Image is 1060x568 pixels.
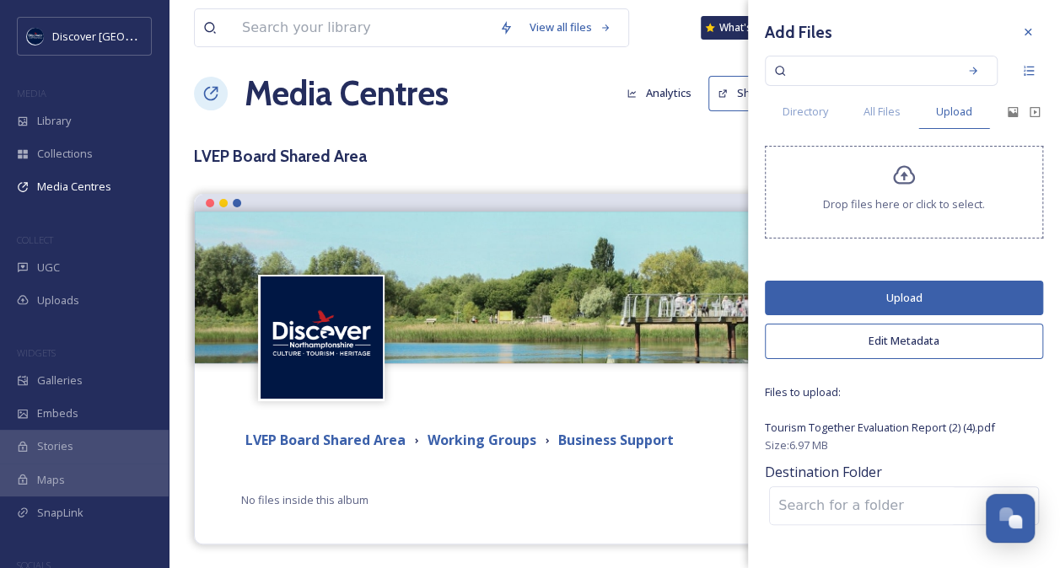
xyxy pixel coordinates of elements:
button: Analytics [618,77,700,110]
span: MEDIA [17,87,46,99]
span: Collections [37,146,93,162]
span: Drop files here or click to select. [823,196,985,212]
span: Maps [37,472,65,488]
span: Galleries [37,372,83,388]
button: Edit Metadata [765,324,1043,358]
img: Stanwick Lakes.jpg [195,212,1034,363]
span: Library [37,113,71,129]
span: Tourism Together Evaluation Report (2) (4).pdf [765,420,995,435]
span: Uploads [37,292,79,308]
span: All Files [864,104,901,120]
input: Search for a folder [770,487,955,524]
span: Media Centres [37,179,111,195]
a: View all files [521,11,620,44]
span: Stories [37,438,73,454]
span: COLLECT [17,233,53,246]
span: Files to upload: [765,384,1043,400]
span: Size: 6.97 MB [765,437,828,453]
span: Embeds [37,405,78,421]
button: Share [708,76,777,110]
a: Media Centres [245,68,449,119]
strong: LVEP Board Shared Area [245,431,406,449]
img: Untitled%20design%20%282%29.png [27,28,44,45]
h3: LVEP Board Shared Area [194,144,1035,169]
input: Search your library [234,9,491,46]
a: What's New [701,16,785,40]
strong: Business Support [558,431,674,449]
span: Directory [783,104,828,120]
span: Destination Folder [765,462,1043,482]
button: Open Chat [986,494,1035,543]
span: No files inside this album [241,492,369,507]
span: Discover [GEOGRAPHIC_DATA] [52,28,206,44]
span: UGC [37,260,60,276]
strong: Working Groups [428,431,536,449]
a: Analytics [618,77,708,110]
span: Upload [936,104,972,120]
img: Untitled%20design%20%282%29.png [261,276,383,399]
span: SnapLink [37,505,83,521]
span: WIDGETS [17,346,56,359]
h3: Add Files [765,20,832,45]
button: Upload [765,281,1043,315]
